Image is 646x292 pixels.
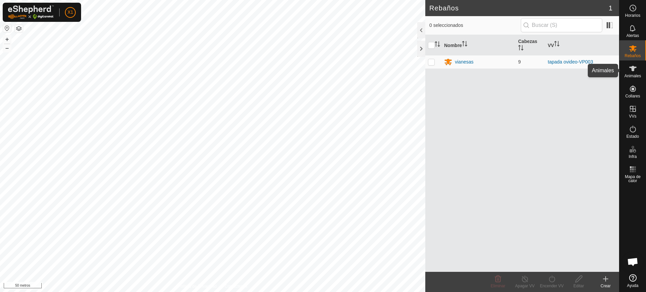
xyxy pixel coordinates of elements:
[225,283,247,289] a: Contáctenos
[554,42,560,47] p-sorticon: Activar para ordenar
[540,284,564,288] font: Encender VV
[629,154,637,159] font: Infra
[5,44,9,51] font: –
[5,36,9,43] font: +
[609,4,612,12] font: 1
[627,283,639,288] font: Ayuda
[623,252,643,272] div: Chat abierto
[601,284,611,288] font: Crear
[626,33,639,38] font: Alertas
[178,283,217,289] a: Política de Privacidad
[15,25,23,33] button: Capas del Mapa
[515,284,535,288] font: Apagar VV
[625,174,641,183] font: Mapa de calor
[518,46,524,51] p-sorticon: Activar para ordenar
[67,9,73,15] font: X1
[629,114,636,119] font: VVs
[444,42,462,48] font: Nombre
[455,59,473,65] font: vianesas
[225,284,247,289] font: Contáctenos
[548,59,593,65] a: tapada ovideo-VP003
[518,59,521,65] font: 9
[462,42,467,47] p-sorticon: Activar para ordenar
[624,53,641,58] font: Rebaños
[429,4,459,12] font: Rebaños
[3,24,11,32] button: Restablecer mapa
[626,134,639,139] font: Estado
[178,284,217,289] font: Política de Privacidad
[3,35,11,43] button: +
[8,5,54,19] img: Logotipo de Gallagher
[518,39,537,44] font: Cabezas
[625,94,640,98] font: Collares
[435,42,440,48] p-sorticon: Activar para ordenar
[491,284,505,288] font: Eliminar
[573,284,584,288] font: Editar
[619,272,646,290] a: Ayuda
[3,44,11,52] button: –
[625,13,640,18] font: Horarios
[429,23,463,28] font: 0 seleccionados
[548,42,554,48] font: VV
[521,18,602,32] input: Buscar (S)
[624,74,641,78] font: Animales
